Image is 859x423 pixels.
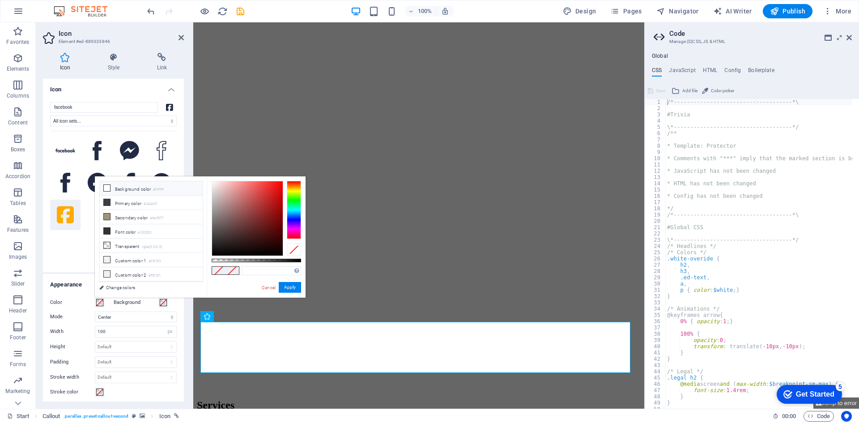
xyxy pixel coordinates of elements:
button: More [820,4,855,18]
span: Color picker [711,85,734,96]
li: Font color [100,224,203,239]
span: . parallax .preset-callout-second [64,411,128,422]
div: Square Facebook (FontAwesome Brands) [162,102,177,113]
div: 45 [645,375,666,381]
a: Change colors [95,282,199,293]
div: 42 [645,356,666,362]
button: Design [559,4,600,18]
span: Pages [610,7,642,16]
i: This element is a customizable preset [132,414,136,419]
label: Padding [50,359,95,364]
button: undo [145,6,156,17]
button: reload [217,6,228,17]
div: 28 [645,268,666,274]
button: Publish [763,4,812,18]
div: 15 [645,187,666,193]
small: #f0f2f1 [149,273,161,279]
div: 17 [645,199,666,205]
div: 39 [645,337,666,343]
i: Undo: Change the icon color (Ctrl+Z) [146,6,156,17]
a: Cancel [261,284,276,291]
h4: Style [91,53,140,72]
h4: Global [652,53,668,60]
button: AI Writer [710,4,756,18]
button: Color picker [701,85,736,96]
div: 26 [645,256,666,262]
p: Slider [11,280,25,287]
div: 13 [645,174,666,180]
i: Save (Ctrl+S) [235,6,246,17]
div: 24 [645,243,666,249]
button: Social Facebook (IcoFont) [82,136,113,166]
label: Overflow [50,401,95,412]
i: This element is linked [174,414,179,419]
p: Header [9,307,27,314]
span: Click to select. Double-click to edit [43,411,60,422]
p: Marketing [5,388,30,395]
label: Mode [50,312,95,322]
div: 40 [645,343,666,350]
h4: Boilerplate [748,67,774,77]
div: 20 [645,218,666,224]
div: 4 [645,118,666,124]
div: 1 [645,99,666,105]
button: Code [804,411,834,422]
div: 35 [645,312,666,318]
i: On resize automatically adjust zoom level to fit chosen device. [441,7,449,15]
span: Navigator [656,7,699,16]
div: Get Started [24,10,63,18]
div: 23 [645,237,666,243]
div: 33 [645,299,666,306]
span: Publish [770,7,805,16]
div: 43 [645,362,666,368]
h4: Config [724,67,741,77]
button: Social Facebook Messenger (IcoFont) [115,136,145,166]
button: Facebook F (FontAwesome Brands) [115,167,145,198]
span: No Color Selected [225,267,239,274]
small: #f3f3f3 [149,258,161,265]
div: 46 [645,381,666,387]
button: Facebook (FontAwesome Brands) [82,167,113,198]
label: Color [50,297,95,308]
label: Width [50,329,95,334]
button: save [235,6,246,17]
p: Elements [7,65,30,73]
small: #3a3d47 [144,201,157,207]
small: rgba(0,0,0,.0) [142,244,163,250]
span: Add file [682,85,697,96]
div: 10 [645,155,666,162]
div: 27 [645,262,666,268]
li: Background color [100,181,203,196]
p: Footer [10,334,26,341]
span: No Color Selected [212,267,225,274]
label: Stroke width [50,375,95,380]
h3: Element #ed-889333846 [59,38,166,46]
div: 29 [645,274,666,281]
div: Clear Color Selection [287,244,301,256]
button: Facebook Messenger (FontAwesome Brands) [146,167,177,198]
label: Background [114,297,158,308]
h4: Link [140,53,184,72]
p: Favorites [6,38,29,46]
div: 48 [645,393,666,400]
nav: breadcrumb [43,411,179,422]
a: Click to cancel selection. Double-click to open Pages [7,411,30,422]
div: 16 [645,193,666,199]
h4: HTML [703,67,718,77]
div: 47 [645,387,666,393]
small: #333333 [138,230,151,236]
h3: Manage (S)CSS, JS & HTML [669,38,834,46]
span: : [788,413,790,419]
div: 5 [645,124,666,130]
div: 30 [645,281,666,287]
div: 44 [645,368,666,375]
button: Apply [279,282,301,293]
i: This element contains a background [140,414,145,419]
i: Reload page [217,6,228,17]
li: Transparent [100,239,203,253]
p: Boxes [11,146,26,153]
button: Ion Social Facebook (Ionicons) [50,167,81,198]
h2: Icon [59,30,184,38]
div: 36 [645,318,666,325]
div: 32 [645,293,666,299]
